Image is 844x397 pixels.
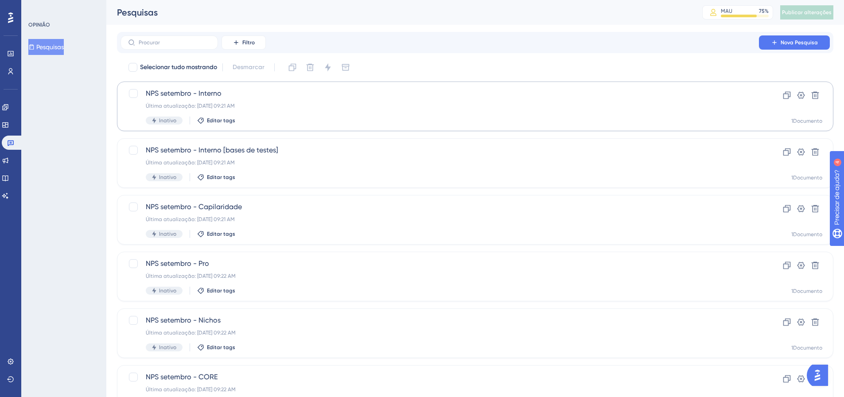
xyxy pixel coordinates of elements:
[780,5,833,19] button: Publicar alterações
[791,231,822,237] font: 1Documento
[791,288,822,294] font: 1Documento
[146,160,235,166] font: Última atualização: [DATE] 09:21 AM
[242,39,255,46] font: Filtro
[146,146,278,154] font: NPS setembro - Interno [bases de testes]
[791,118,822,124] font: 1Documento
[139,39,210,46] input: Procurar
[222,35,266,50] button: Filtro
[807,362,833,389] iframe: Iniciador do Assistente de IA do UserGuiding
[159,174,176,180] font: Inativo
[28,22,50,28] font: OPINIÃO
[207,174,235,180] font: Editar tags
[146,273,236,279] font: Última atualização: [DATE] 09:22 AM
[197,117,235,124] button: Editar tags
[207,117,235,124] font: Editar tags
[117,7,158,18] font: Pesquisas
[782,9,832,16] font: Publicar alterações
[146,316,221,324] font: NPS setembro - Nichos
[28,39,64,55] button: Pesquisas
[159,117,176,124] font: Inativo
[82,5,85,10] font: 4
[791,175,822,181] font: 1Documento
[207,231,235,237] font: Editar tags
[146,330,236,336] font: Última atualização: [DATE] 09:22 AM
[197,174,235,181] button: Editar tags
[197,230,235,237] button: Editar tags
[146,202,242,211] font: NPS setembro - Capilaridade
[159,231,176,237] font: Inativo
[233,63,264,71] font: Desmarcar
[197,287,235,294] button: Editar tags
[781,39,818,46] font: Nova Pesquisa
[228,59,269,75] button: Desmarcar
[765,8,769,14] font: %
[140,63,217,71] font: Selecionar tudo mostrando
[791,345,822,351] font: 1Documento
[759,8,765,14] font: 75
[207,344,235,350] font: Editar tags
[159,344,176,350] font: Inativo
[146,103,235,109] font: Última atualização: [DATE] 09:21 AM
[197,344,235,351] button: Editar tags
[721,8,732,14] font: MAU
[146,386,236,393] font: Última atualização: [DATE] 09:22 AM
[759,35,830,50] button: Nova Pesquisa
[146,373,218,381] font: NPS setembro - CORE
[146,89,222,97] font: NPS setembro - Interno
[146,216,235,222] font: Última atualização: [DATE] 09:21 AM
[159,288,176,294] font: Inativo
[146,259,209,268] font: NPS setembro - Pro
[36,43,64,51] font: Pesquisas
[207,288,235,294] font: Editar tags
[21,4,76,11] font: Precisar de ajuda?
